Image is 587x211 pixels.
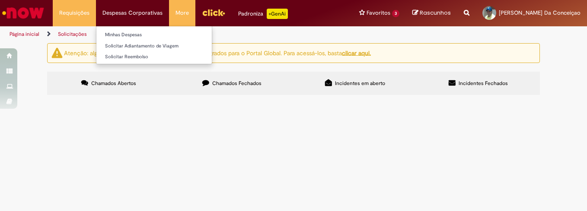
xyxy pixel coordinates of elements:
span: Incidentes Fechados [459,80,508,87]
span: Chamados Abertos [91,80,136,87]
p: +GenAi [267,9,288,19]
span: Incidentes em aberto [335,80,385,87]
img: click_logo_yellow_360x200.png [202,6,225,19]
img: ServiceNow [1,4,45,22]
span: More [175,9,189,17]
span: Despesas Corporativas [102,9,163,17]
a: Solicitar Adiantamento de Viagem [96,41,212,51]
span: Requisições [59,9,89,17]
ul: Despesas Corporativas [96,26,212,64]
span: [PERSON_NAME] Da Conceiçao [499,9,581,16]
ng-bind-html: Atenção: alguns chamados relacionados a T.I foram migrados para o Portal Global. Para acessá-los,... [64,49,371,57]
span: Favoritos [367,9,390,17]
a: Rascunhos [412,9,451,17]
a: Solicitações [58,31,87,38]
span: 3 [392,10,399,17]
span: Chamados Fechados [212,80,262,87]
a: clicar aqui. [342,49,371,57]
a: Minhas Despesas [96,30,212,40]
span: Rascunhos [420,9,451,17]
a: Página inicial [10,31,39,38]
div: Padroniza [238,9,288,19]
a: Solicitar Reembolso [96,52,212,62]
ul: Trilhas de página [6,26,385,42]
